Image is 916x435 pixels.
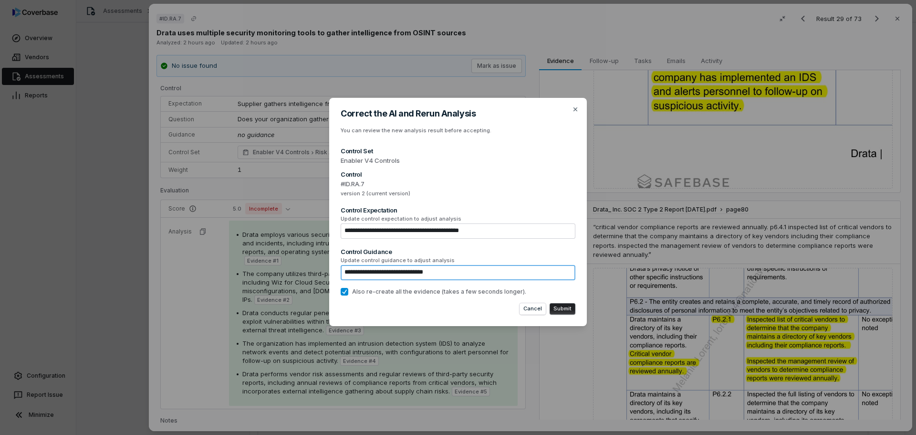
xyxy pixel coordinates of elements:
button: Also re-create all the evidence (takes a few seconds longer). [341,288,348,296]
div: Control [341,170,575,179]
div: Control Guidance [341,247,575,256]
button: Cancel [520,303,546,315]
span: Enabler V4 Controls [341,156,575,166]
span: Update control guidance to adjust analysis [341,257,575,264]
span: #ID.RA.7 [341,180,575,189]
span: Also re-create all the evidence (takes a few seconds longer). [352,288,526,296]
div: Control Set [341,147,575,155]
span: You can review the new analysis result before accepting. [341,127,491,134]
div: Control Expectation [341,206,575,214]
span: version 2 (current version) [341,190,575,197]
h2: Correct the AI and Rerun Analysis [341,109,575,118]
button: Submit [550,303,575,315]
span: Update control expectation to adjust analysis [341,215,575,223]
